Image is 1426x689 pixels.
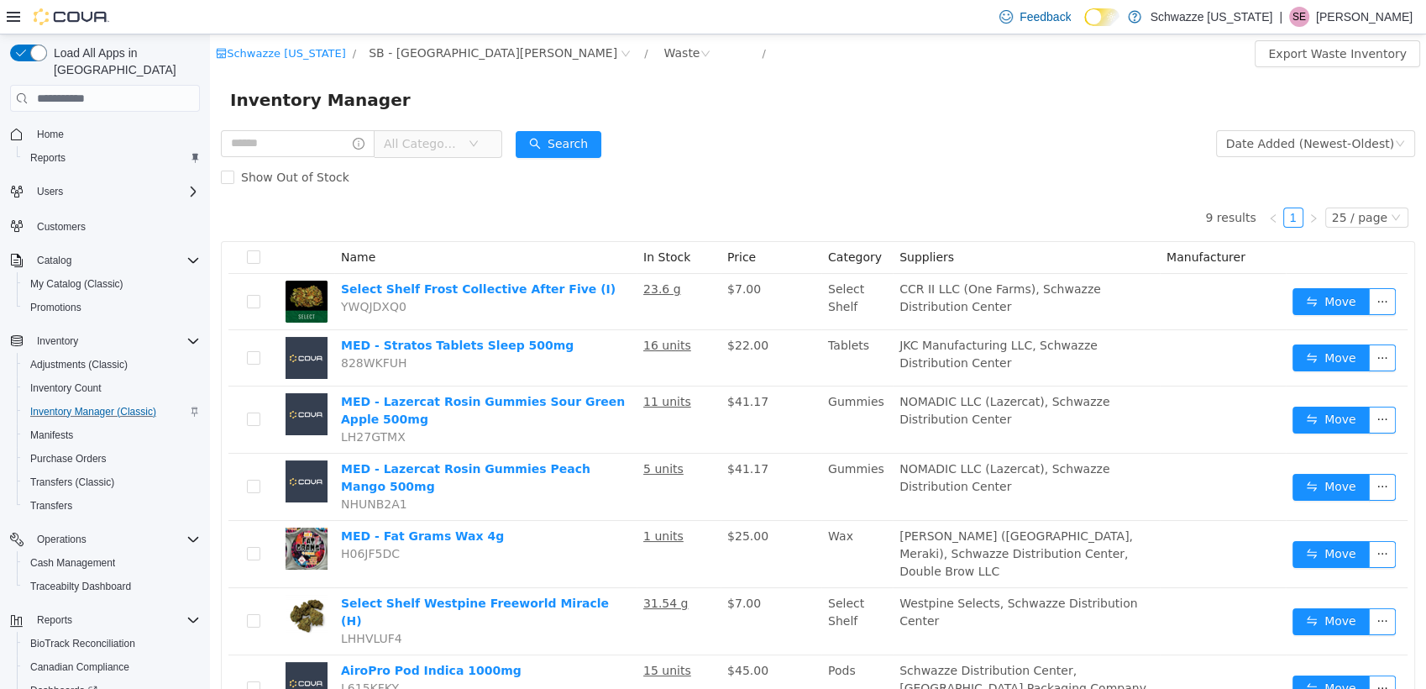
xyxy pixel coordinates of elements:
span: Catalog [30,250,200,271]
a: Cash Management [24,553,122,573]
button: Operations [30,529,93,550]
span: Catalog [37,254,71,267]
span: My Catalog (Classic) [24,274,200,294]
a: MED - Stratos Tablets Sleep 500mg [131,304,364,318]
button: My Catalog (Classic) [17,272,207,296]
span: Category [618,216,672,229]
a: Promotions [24,297,88,318]
button: Home [3,122,207,146]
button: BioTrack Reconciliation [17,632,207,655]
button: icon: swapMove [1083,254,1160,281]
img: Select Shelf Westpine Freeworld Miracle (H) hero shot [76,560,118,602]
p: Schwazze [US_STATE] [1150,7,1272,27]
li: 9 results [995,173,1046,193]
span: / [434,13,438,25]
span: Users [30,181,200,202]
span: All Categories [174,101,250,118]
img: MED - Lazercat Rosin Gummies Sour Green Apple 500mg placeholder [76,359,118,401]
span: In Stock [433,216,480,229]
span: $45.00 [517,629,558,643]
button: Inventory [30,331,85,351]
span: Price [517,216,546,229]
span: $7.00 [517,248,551,261]
td: Select Shelf [611,554,683,621]
span: L615KFKY [131,647,189,660]
u: 1 units [433,495,474,508]
span: $41.17 [517,428,558,441]
div: Stacey Edwards [1289,7,1309,27]
span: Inventory [37,334,78,348]
span: SB - Fort Collins [159,9,407,28]
i: icon: info-circle [143,103,155,115]
button: Promotions [17,296,207,319]
a: AiroPro Pod Indica 1000mg [131,629,312,643]
span: Operations [30,529,200,550]
td: Select Shelf [611,239,683,296]
span: Inventory Count [24,378,200,398]
button: icon: ellipsis [1159,574,1186,601]
img: Select Shelf Frost Collective After Five (I) hero shot [76,246,118,288]
button: icon: swapMove [1083,507,1160,534]
span: Inventory Manager [20,52,211,79]
span: [PERSON_NAME] ([GEOGRAPHIC_DATA], Meraki), Schwazze Distribution Center, Double Brow LLC [689,495,923,544]
button: Purchase Orders [17,447,207,471]
button: icon: ellipsis [1159,372,1186,399]
p: | [1279,7,1282,27]
button: icon: searchSearch [306,97,391,124]
span: Transfers [24,496,200,516]
span: Home [37,128,64,141]
u: 11 units [433,360,481,374]
i: icon: down [1185,104,1195,116]
span: Transfers (Classic) [24,472,200,492]
span: Manifests [30,429,73,442]
span: Show Out of Stock [24,136,146,150]
button: Transfers (Classic) [17,471,207,494]
span: NOMADIC LLC (Lazercat), Schwazze Distribution Center [689,360,899,392]
a: MED - Lazercat Rosin Gummies Sour Green Apple 500mg [131,360,415,392]
li: Previous Page [1053,173,1073,193]
span: Customers [30,215,200,236]
u: 23.6 g [433,248,471,261]
button: Catalog [3,249,207,272]
button: Inventory Count [17,376,207,400]
td: Wax [611,487,683,554]
span: Reports [30,151,66,165]
span: Manufacturer [957,216,1035,229]
button: icon: swapMove [1083,574,1160,601]
span: $41.17 [517,360,558,374]
span: Users [37,185,63,198]
button: Reports [30,610,79,630]
button: Customers [3,213,207,238]
button: icon: swapMove [1083,372,1160,399]
a: Home [30,124,71,145]
span: Canadian Compliance [30,660,129,674]
span: LH27GTMX [131,396,196,409]
div: Waste [453,6,490,31]
button: Reports [17,146,207,170]
i: icon: down [259,104,269,116]
img: Cova [34,8,109,25]
span: Inventory Manager (Classic) [30,405,156,418]
div: 25 / page [1122,174,1177,192]
u: 15 units [433,629,481,643]
button: Transfers [17,494,207,518]
span: Schwazze Distribution Center, [GEOGRAPHIC_DATA] Packaging Company (Keef Cola) [689,629,936,678]
span: YWQJDXQ0 [131,266,197,279]
button: icon: ellipsis [1159,507,1186,534]
button: Manifests [17,423,207,447]
span: Adjustments (Classic) [24,355,200,375]
img: AiroPro Pod Indica 1000mg placeholder [76,628,118,670]
a: Inventory Manager (Classic) [24,402,163,422]
a: BioTrack Reconciliation [24,634,142,654]
span: Purchase Orders [30,452,107,465]
span: JKC Manufacturing LLC, Schwazze Distribution Center [689,304,888,335]
td: Gummies [611,419,683,487]
a: Manifests [24,425,80,445]
a: Inventory Count [24,378,108,398]
a: MED - Fat Grams Wax 4g [131,495,294,508]
a: Customers [30,217,92,237]
i: icon: shop [6,13,17,24]
span: $7.00 [517,562,551,576]
span: Transfers [30,499,72,513]
span: Reports [37,613,72,627]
